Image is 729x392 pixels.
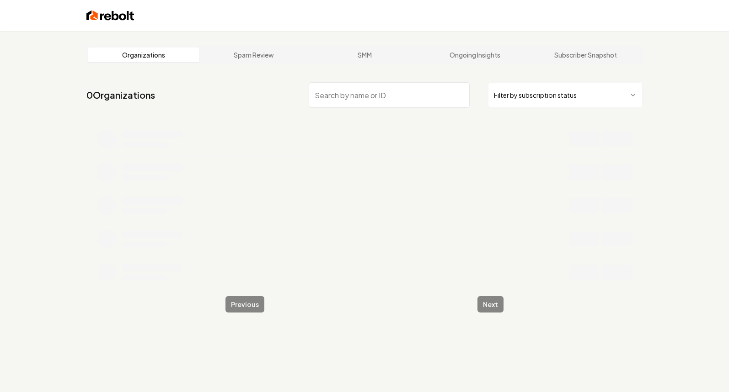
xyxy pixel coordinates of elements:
a: 0Organizations [86,89,155,101]
a: SMM [309,48,420,62]
img: Rebolt Logo [86,9,134,22]
input: Search by name or ID [309,82,470,108]
a: Spam Review [199,48,310,62]
a: Organizations [88,48,199,62]
a: Subscriber Snapshot [530,48,641,62]
a: Ongoing Insights [420,48,531,62]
